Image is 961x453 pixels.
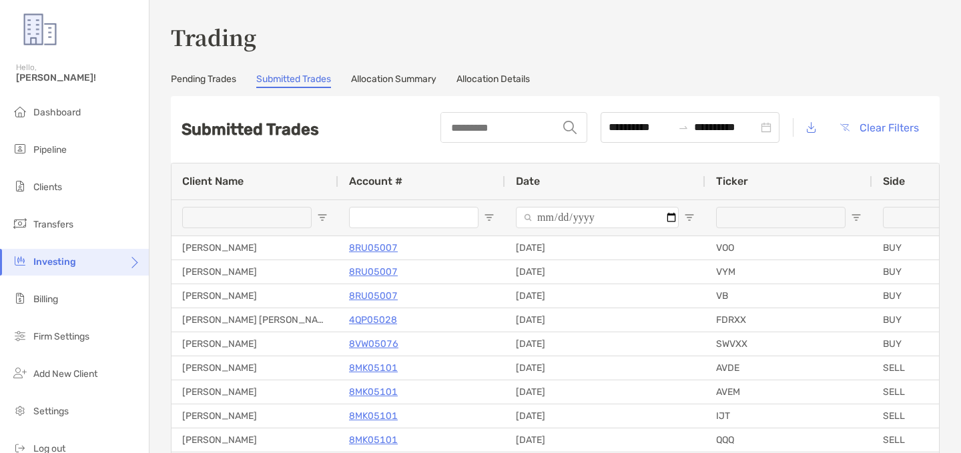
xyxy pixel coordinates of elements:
span: Add New Client [33,368,97,380]
img: billing icon [12,290,28,306]
div: [PERSON_NAME] [172,332,338,356]
a: Allocation Details [456,73,530,88]
img: dashboard icon [12,103,28,119]
div: IJT [705,404,872,428]
span: Billing [33,294,58,305]
a: 8MK05101 [349,360,398,376]
div: [DATE] [505,284,705,308]
a: 8RU05007 [349,240,398,256]
div: [PERSON_NAME] [172,236,338,260]
a: 8VW05076 [349,336,398,352]
span: Side [883,175,905,187]
img: settings icon [12,402,28,418]
a: 8MK05101 [349,384,398,400]
a: 8MK05101 [349,408,398,424]
a: 4QP05028 [349,312,397,328]
div: VOO [705,236,872,260]
span: [PERSON_NAME]! [16,72,141,83]
button: Open Filter Menu [484,212,495,223]
div: [PERSON_NAME] [172,380,338,404]
div: [DATE] [505,404,705,428]
div: [PERSON_NAME] [172,284,338,308]
span: Investing [33,256,76,268]
div: VB [705,284,872,308]
div: QQQ [705,428,872,452]
div: [DATE] [505,260,705,284]
div: [PERSON_NAME] [172,428,338,452]
img: input icon [563,121,577,134]
span: swap-right [678,122,689,133]
span: Transfers [33,219,73,230]
h3: Trading [171,21,940,52]
div: [DATE] [505,308,705,332]
button: Clear Filters [830,113,929,142]
span: Pipeline [33,144,67,155]
div: [PERSON_NAME] [PERSON_NAME] [172,308,338,332]
img: pipeline icon [12,141,28,157]
img: add_new_client icon [12,365,28,381]
div: [PERSON_NAME] [172,356,338,380]
div: [DATE] [505,380,705,404]
div: [PERSON_NAME] [172,404,338,428]
button: Open Filter Menu [684,212,695,223]
span: Firm Settings [33,331,89,342]
button: Open Filter Menu [851,212,862,223]
div: VYM [705,260,872,284]
img: Zoe Logo [16,5,64,53]
div: [DATE] [505,236,705,260]
input: Account # Filter Input [349,207,478,228]
input: Date Filter Input [516,207,679,228]
a: 8MK05101 [349,432,398,448]
img: transfers icon [12,215,28,232]
div: [DATE] [505,428,705,452]
span: Clients [33,181,62,193]
a: 8RU05007 [349,288,398,304]
img: clients icon [12,178,28,194]
div: AVDE [705,356,872,380]
img: button icon [840,123,850,131]
a: Pending Trades [171,73,236,88]
img: investing icon [12,253,28,269]
div: AVEM [705,380,872,404]
h2: Submitted Trades [182,120,319,139]
span: Ticker [716,175,748,187]
a: 8RU05007 [349,264,398,280]
div: [DATE] [505,332,705,356]
div: [PERSON_NAME] [172,260,338,284]
a: Submitted Trades [256,73,331,88]
div: SWVXX [705,332,872,356]
div: [DATE] [505,356,705,380]
button: Open Filter Menu [317,212,328,223]
span: Account # [349,175,402,187]
div: FDRXX [705,308,872,332]
span: Dashboard [33,107,81,118]
img: firm-settings icon [12,328,28,344]
span: to [678,122,689,133]
span: Date [516,175,540,187]
span: Client Name [182,175,244,187]
span: Settings [33,406,69,417]
a: Allocation Summary [351,73,436,88]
